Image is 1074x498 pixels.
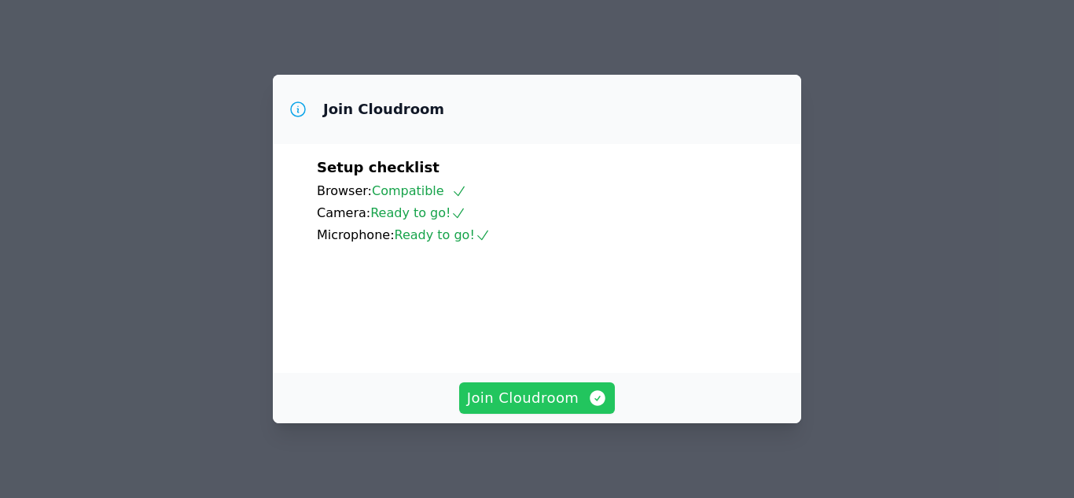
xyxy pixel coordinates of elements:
[372,183,467,198] span: Compatible
[317,183,372,198] span: Browser:
[395,227,491,242] span: Ready to go!
[370,205,466,220] span: Ready to go!
[459,382,616,414] button: Join Cloudroom
[317,205,370,220] span: Camera:
[317,227,395,242] span: Microphone:
[467,387,608,409] span: Join Cloudroom
[323,100,444,119] h3: Join Cloudroom
[317,159,440,175] span: Setup checklist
